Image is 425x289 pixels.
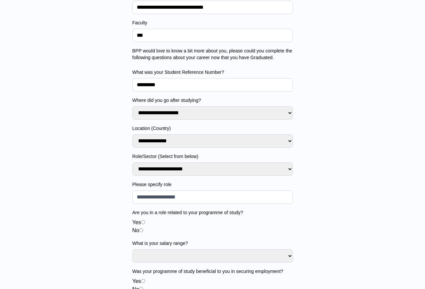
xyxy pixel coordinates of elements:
label: Yes [132,278,141,284]
label: Role/Sector (Select from below) [132,153,293,160]
label: Please specify role [132,181,293,188]
label: What was your Student Reference Number? [132,69,293,76]
label: What is your salary range? [132,240,293,247]
label: Yes [132,220,141,225]
label: BPP would love to know a bit more about you, please could you complete the following questions ab... [132,47,293,61]
label: Faculty [132,19,293,26]
label: No [132,228,139,233]
label: Are you in a role related to your programme of study? [132,209,293,216]
label: Location (Country) [132,125,293,132]
label: Where did you go after studying? [132,97,293,104]
label: Was your programme of study beneficial to you in securing employment? [132,268,293,275]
